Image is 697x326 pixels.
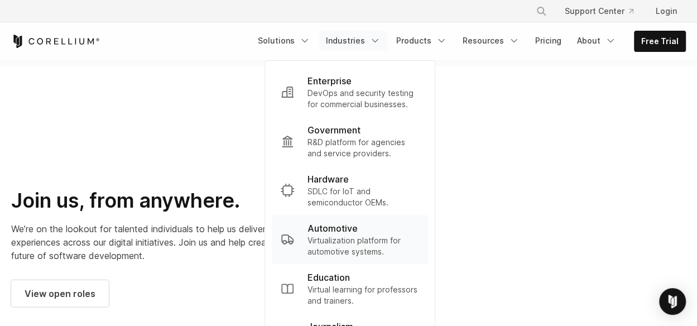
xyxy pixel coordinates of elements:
h2: Join us, from anywhere. [11,188,295,213]
button: Search [531,1,551,21]
p: Education [307,271,350,284]
a: Products [390,31,454,51]
a: Automotive Virtualization platform for automotive systems. [272,215,428,264]
a: Pricing [528,31,568,51]
a: Enterprise DevOps and security testing for commercial businesses. [272,68,428,117]
a: Support Center [556,1,642,21]
a: Solutions [251,31,317,51]
a: Government R&D platform for agencies and service providers. [272,117,428,166]
p: Enterprise [307,74,352,88]
p: SDLC for IoT and semiconductor OEMs. [307,186,419,208]
p: Virtual learning for professors and trainers. [307,284,419,306]
a: Hardware SDLC for IoT and semiconductor OEMs. [272,166,428,215]
p: Hardware [307,172,349,186]
p: DevOps and security testing for commercial businesses. [307,88,419,110]
p: Government [307,123,360,137]
a: View open roles [11,280,109,307]
a: Industries [319,31,387,51]
div: Open Intercom Messenger [659,288,686,315]
a: Free Trial [634,31,685,51]
p: Virtualization platform for automotive systems. [307,235,419,257]
div: Navigation Menu [251,31,686,52]
p: We’re on the lookout for talented individuals to help us deliver stellar experiences across our d... [11,222,295,262]
span: View open roles [25,287,95,300]
div: Navigation Menu [522,1,686,21]
p: Automotive [307,222,358,235]
a: About [570,31,623,51]
a: Login [647,1,686,21]
a: Resources [456,31,526,51]
a: Corellium Home [11,35,100,48]
p: R&D platform for agencies and service providers. [307,137,419,159]
a: Education Virtual learning for professors and trainers. [272,264,428,313]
